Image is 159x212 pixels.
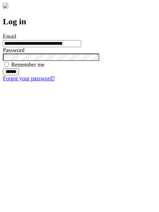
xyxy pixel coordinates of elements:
[3,75,55,81] a: Forgot your password?
[3,3,8,8] img: logo-4e3dc11c47720685a147b03b5a06dd966a58ff35d612b21f08c02c0306f2b779.png
[3,47,24,53] label: Password
[3,33,16,39] label: Email
[3,17,156,26] h2: Log in
[11,62,45,68] label: Remember me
